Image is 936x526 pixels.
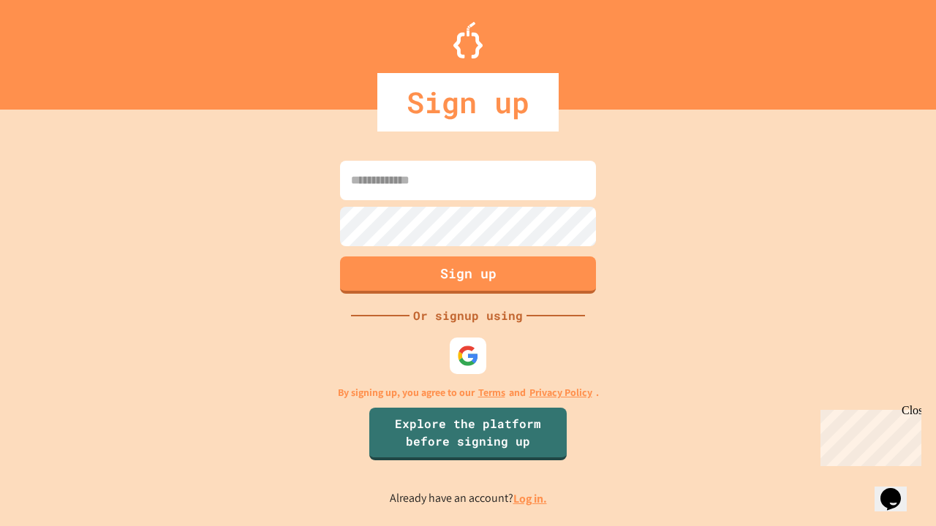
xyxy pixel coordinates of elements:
[815,404,921,466] iframe: chat widget
[513,491,547,506] a: Log in.
[390,489,547,508] p: Already have an account?
[340,256,596,294] button: Sign up
[369,408,567,460] a: Explore the platform before signing up
[875,468,921,511] iframe: chat widget
[453,22,483,58] img: Logo.svg
[529,385,592,400] a: Privacy Policy
[478,385,505,400] a: Terms
[6,6,101,93] div: Chat with us now!Close
[377,73,559,131] div: Sign up
[457,345,479,367] img: google-icon.svg
[409,307,526,324] div: Or signup using
[338,385,599,400] p: By signing up, you agree to our and .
